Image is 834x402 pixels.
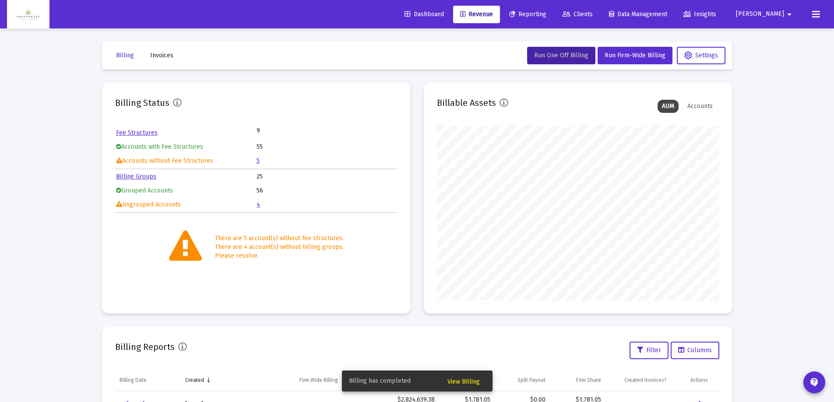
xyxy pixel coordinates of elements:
[624,377,667,384] div: Created Invoices?
[684,52,718,59] span: Settings
[676,6,723,23] a: Insights
[534,52,588,59] span: Run One Off Billing
[257,170,397,183] td: 25
[517,377,545,384] div: Split Payout
[257,184,397,197] td: 56
[683,10,716,18] span: Insights
[150,52,173,59] span: Invoices
[215,252,344,260] div: Please resolve.
[658,100,679,113] div: AUM
[116,184,256,197] td: Grouped Accounts
[349,377,411,385] span: Billing has completed
[527,47,595,64] button: Run One Off Billing
[447,378,480,385] span: View Billing
[115,96,169,110] h2: Billing Status
[678,346,712,354] span: Columns
[563,10,593,18] span: Clients
[299,377,338,384] div: Firm Wide Billing
[116,140,256,154] td: Accounts with Fee Structures
[677,47,725,64] button: Settings
[556,6,600,23] a: Clients
[437,96,496,110] h2: Billable Assets
[109,47,141,64] button: Billing
[671,342,719,359] button: Columns
[115,340,175,354] h2: Billing Reports
[14,6,43,23] img: Dashboard
[502,6,553,23] a: Reporting
[398,6,451,23] a: Dashboard
[116,173,156,180] a: Billing Groups
[143,47,180,64] button: Invoices
[185,377,204,384] div: Created
[725,5,805,23] button: [PERSON_NAME]
[116,198,256,211] td: Ungrouped Accounts
[784,6,795,23] mat-icon: arrow_drop_down
[181,370,279,391] td: Column Created
[215,243,344,252] div: There are 4 account(s) without billing groups.
[257,157,260,164] a: 5
[509,10,546,18] span: Reporting
[405,10,444,18] span: Dashboard
[453,6,500,23] a: Revenue
[637,346,661,354] span: Filter
[630,342,669,359] button: Filter
[116,154,256,168] td: Accounts without Fee Structures
[809,377,820,388] mat-icon: contact_support
[690,377,708,384] div: Actions
[440,373,487,389] button: View Billing
[609,10,667,18] span: Data Management
[279,370,359,391] td: Column Firm Wide Billing
[120,377,147,384] div: Billing Date
[460,10,493,18] span: Revenue
[257,126,327,135] td: 9
[116,52,134,59] span: Billing
[215,234,344,243] div: There are 5 account(s) without fee structures.
[116,129,158,136] a: Fee Structures
[683,100,717,113] div: Accounts
[686,370,719,391] td: Column Actions
[605,370,686,391] td: Column Created Invoices?
[495,370,550,391] td: Column Split Payout
[257,201,260,208] a: 4
[115,370,181,391] td: Column Billing Date
[605,52,665,59] span: Run Firm-Wide Billing
[550,370,605,391] td: Column Firm Share
[602,6,674,23] a: Data Management
[257,140,397,154] td: 55
[736,10,784,18] span: [PERSON_NAME]
[576,377,601,384] div: Firm Share
[598,47,672,64] button: Run Firm-Wide Billing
